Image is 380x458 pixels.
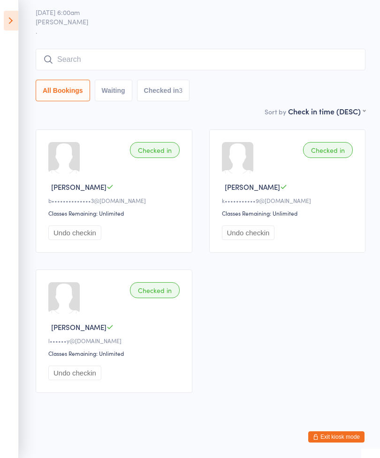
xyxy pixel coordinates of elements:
input: Search [36,49,365,70]
button: Undo checkin [48,225,101,240]
div: Checked in [130,282,180,298]
div: b••••••••••••••3@[DOMAIN_NAME] [48,196,182,204]
button: Undo checkin [48,366,101,380]
button: Undo checkin [222,225,275,240]
span: [DATE] 6:00am [36,8,351,17]
label: Sort by [265,107,286,116]
button: Waiting [95,80,132,101]
span: . [36,26,365,36]
span: [PERSON_NAME] [36,17,351,26]
button: Exit kiosk mode [308,431,365,443]
button: All Bookings [36,80,90,101]
div: Checked in [130,142,180,158]
div: Checked in [303,142,353,158]
span: [PERSON_NAME] [51,182,106,192]
div: Check in time (DESC) [288,106,365,116]
div: Classes Remaining: Unlimited [48,349,182,357]
div: 3 [179,87,182,94]
div: l••••••y@[DOMAIN_NAME] [48,337,182,345]
span: [PERSON_NAME] [225,182,280,192]
div: Classes Remaining: Unlimited [222,209,356,217]
button: Checked in3 [137,80,190,101]
div: Classes Remaining: Unlimited [48,209,182,217]
span: [PERSON_NAME] [51,322,106,332]
div: k•••••••••••9@[DOMAIN_NAME] [222,196,356,204]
